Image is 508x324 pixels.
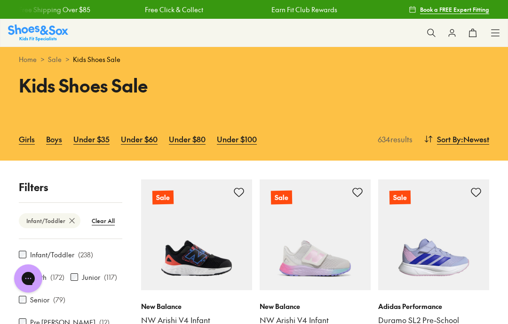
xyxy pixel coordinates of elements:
label: Junior [82,272,100,282]
span: : Newest [461,133,489,145]
a: Shoes & Sox [8,24,68,41]
label: Senior [30,295,49,305]
iframe: Gorgias live chat messenger [9,261,47,296]
a: Under $60 [121,129,158,149]
p: 634 results [374,133,413,145]
p: ( 79 ) [53,295,65,305]
a: Home [19,54,37,64]
a: Boys [46,129,62,149]
a: Under $35 [73,129,110,149]
span: Sort By [437,133,461,145]
a: Under $100 [217,129,257,149]
img: SNS_Logo_Responsive.svg [8,24,68,41]
btn: Infant/Toddler [19,213,80,228]
a: Free Click & Collect [145,5,203,15]
label: Infant/Toddler [30,250,74,260]
a: Sale [48,54,62,64]
p: New Balance [260,301,371,311]
p: Sale [389,191,411,205]
p: ( 117 ) [104,272,117,282]
p: Sale [271,191,292,205]
p: ( 172 ) [50,272,64,282]
span: Kids Shoes Sale [73,54,120,64]
a: Girls [19,129,35,149]
p: New Balance [141,301,252,311]
btn: Clear All [84,212,122,229]
h1: Kids Shoes Sale [19,72,243,99]
p: Filters [19,179,122,195]
a: Sale [378,179,489,290]
a: Sale [141,179,252,290]
a: Sale [260,179,371,290]
a: Book a FREE Expert Fitting [409,1,489,18]
a: Earn Fit Club Rewards [271,5,337,15]
a: Free Shipping Over $85 [18,5,90,15]
p: Adidas Performance [378,301,489,311]
div: > > [19,54,489,64]
p: Sale [152,191,174,205]
a: Under $80 [169,129,206,149]
button: Sort By:Newest [424,129,489,149]
p: ( 238 ) [78,250,93,260]
span: Book a FREE Expert Fitting [420,5,489,14]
